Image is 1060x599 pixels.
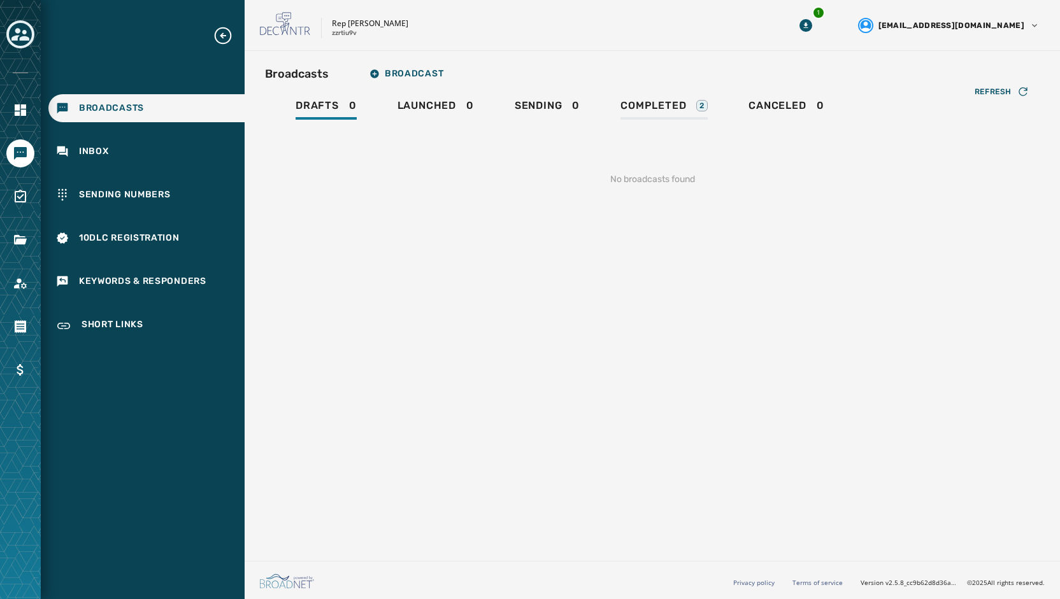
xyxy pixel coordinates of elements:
a: Navigate to 10DLC Registration [48,224,245,252]
span: v2.5.8_cc9b62d8d36ac40d66e6ee4009d0e0f304571100 [885,578,957,588]
div: 2 [696,100,708,111]
h2: Broadcasts [265,65,329,83]
p: Rep [PERSON_NAME] [332,18,408,29]
a: Sending0 [505,93,590,122]
a: Navigate to Short Links [48,311,245,341]
button: Broadcast [359,61,454,87]
a: Navigate to Keywords & Responders [48,267,245,295]
p: zzrtiu9v [332,29,357,38]
span: Broadcast [369,69,443,79]
a: Drafts0 [285,93,367,122]
a: Navigate to Inbox [48,137,245,166]
span: Launched [397,99,456,112]
a: Privacy policy [733,578,775,587]
button: Toggle account select drawer [6,20,34,48]
span: Sending Numbers [79,188,171,201]
span: Refresh [975,87,1012,97]
a: Navigate to Billing [6,356,34,384]
span: 10DLC Registration [79,232,180,244]
div: 0 [296,99,357,120]
a: Navigate to Orders [6,313,34,341]
span: Keywords & Responders [79,275,206,288]
span: Inbox [79,145,109,158]
span: Short Links [82,318,143,334]
button: Expand sub nav menu [213,25,243,46]
a: Navigate to Surveys [6,183,34,211]
a: Terms of service [792,578,843,587]
button: Download Menu [794,14,817,37]
div: 0 [397,99,474,120]
a: Completed2 [610,93,718,122]
span: © 2025 All rights reserved. [967,578,1045,587]
span: Drafts [296,99,339,112]
a: Canceled0 [738,93,834,122]
button: User settings [853,13,1045,38]
span: Broadcasts [79,102,144,115]
span: Completed [620,99,686,112]
div: 0 [515,99,580,120]
a: Navigate to Files [6,226,34,254]
div: No broadcasts found [265,153,1040,206]
span: Version [861,578,957,588]
div: 0 [748,99,824,120]
a: Navigate to Home [6,96,34,124]
div: 1 [812,6,825,19]
span: Canceled [748,99,806,112]
a: Navigate to Account [6,269,34,297]
button: Refresh [964,81,1040,102]
span: [EMAIL_ADDRESS][DOMAIN_NAME] [878,20,1024,31]
a: Navigate to Sending Numbers [48,181,245,209]
a: Navigate to Messaging [6,139,34,167]
span: Sending [515,99,562,112]
a: Navigate to Broadcasts [48,94,245,122]
a: Launched0 [387,93,484,122]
